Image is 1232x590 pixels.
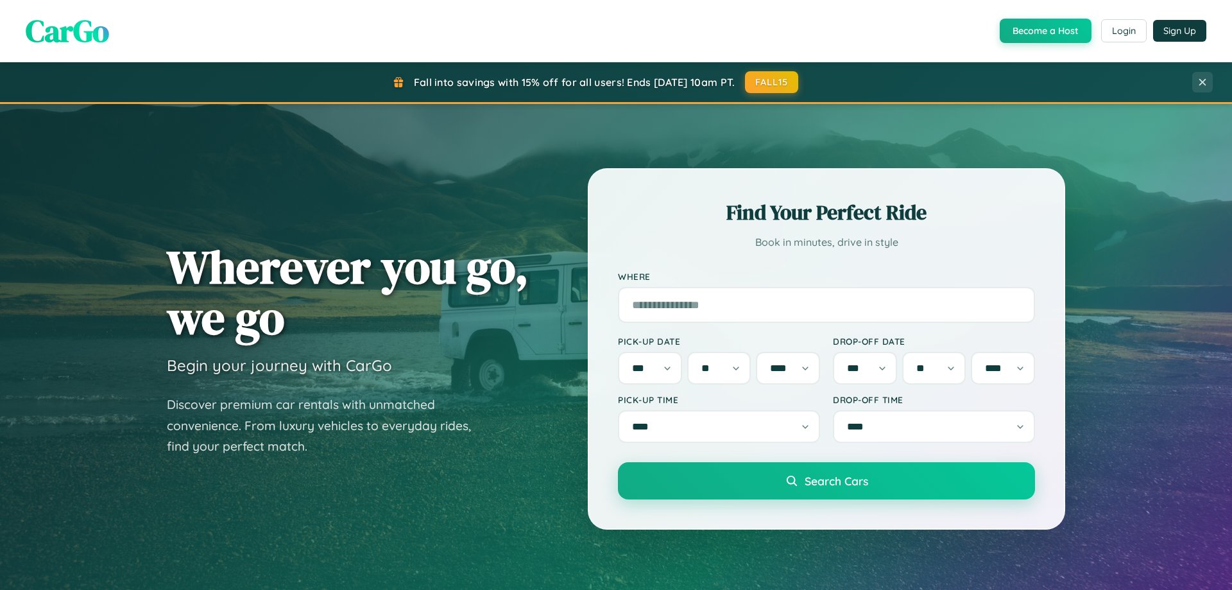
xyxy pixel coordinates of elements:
span: Fall into savings with 15% off for all users! Ends [DATE] 10am PT. [414,76,735,89]
p: Book in minutes, drive in style [618,233,1035,252]
h2: Find Your Perfect Ride [618,198,1035,227]
h1: Wherever you go, we go [167,241,529,343]
button: FALL15 [745,71,799,93]
h3: Begin your journey with CarGo [167,356,392,375]
button: Become a Host [1000,19,1091,43]
label: Where [618,271,1035,282]
label: Pick-up Date [618,336,820,347]
button: Search Cars [618,462,1035,499]
button: Login [1101,19,1147,42]
label: Drop-off Date [833,336,1035,347]
button: Sign Up [1153,20,1206,42]
label: Drop-off Time [833,394,1035,405]
span: Search Cars [805,474,868,488]
span: CarGo [26,10,109,52]
label: Pick-up Time [618,394,820,405]
p: Discover premium car rentals with unmatched convenience. From luxury vehicles to everyday rides, ... [167,394,488,457]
